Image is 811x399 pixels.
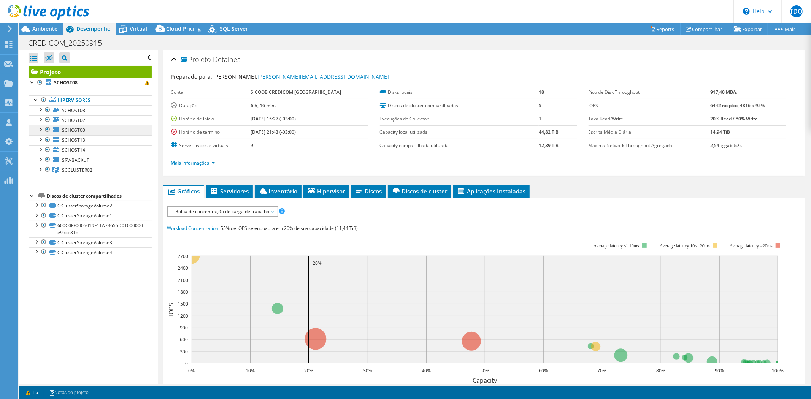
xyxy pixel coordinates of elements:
label: Horário de início [171,115,251,123]
b: 6442 no pico, 4816 a 95% [710,102,765,109]
text: 2700 [178,253,188,260]
span: SCHOST14 [62,147,85,153]
svg: \n [743,8,750,15]
span: Projeto [181,56,211,63]
text: 20% [313,260,322,266]
b: 917,40 MB/s [710,89,737,95]
a: Reports [644,23,681,35]
a: Mais informações [171,160,215,166]
a: C:ClusterStorageVolume2 [29,201,152,211]
span: Virtual [130,25,147,32]
label: Discos de cluster compartilhados [380,102,539,109]
text: 10% [246,367,255,374]
text: 50% [480,367,489,374]
span: 55% de IOPS se enquadra em 20% de sua capacidade (11,44 TiB) [221,225,358,231]
b: SICOOB CREDICOM [GEOGRAPHIC_DATA] [251,89,341,95]
text: 900 [180,325,188,331]
span: SCHOST08 [62,107,85,114]
label: Capacity compartilhada utilizada [380,142,539,149]
a: SRV-BACKUP [29,155,152,165]
text: 80% [656,367,665,374]
text: 2100 [178,277,188,283]
b: 6 h, 16 min. [251,102,276,109]
b: 44,82 TiB [539,129,559,135]
b: [DATE] 21:43 (-03:00) [251,129,296,135]
a: C:ClusterStorageVolume1 [29,211,152,221]
span: Ambiente [32,25,57,32]
b: 2,54 gigabits/s [710,142,742,149]
text: 100% [772,367,784,374]
a: 600C0FF0005019F11A74655D01000000-e95cb31d- [29,221,152,237]
span: Servidores [210,187,249,195]
label: Horário de término [171,128,251,136]
label: Taxa Read/Write [589,115,711,123]
span: SQL Server [220,25,248,32]
span: Hipervisor [307,187,345,195]
b: 5 [539,102,541,109]
text: 60% [539,367,548,374]
label: Maxima Network Throughput Agregada [589,142,711,149]
a: [PERSON_NAME][EMAIL_ADDRESS][DOMAIN_NAME] [258,73,389,80]
a: SCHOST08 [29,105,152,115]
a: SCHOST03 [29,125,152,135]
a: Projeto [29,66,152,78]
div: Discos de cluster compartilhados [47,192,152,201]
a: SCCLUSTER02 [29,165,152,175]
text: 0% [188,367,195,374]
text: 1200 [178,313,188,319]
span: SCHOST13 [62,137,85,143]
text: 600 [180,336,188,343]
a: Compartilhar [680,23,728,35]
span: Bolha de concentração de carga de trabalho [172,207,273,216]
label: Capacity local utilizada [380,128,539,136]
a: C:ClusterStorageVolume4 [29,247,152,257]
text: 30% [363,367,372,374]
span: Discos de cluster [392,187,448,195]
a: Exportar [728,23,768,35]
b: SCHOST08 [54,79,78,86]
label: IOPS [589,102,711,109]
label: Duração [171,102,251,109]
tspan: Average latency <=10ms [594,243,639,249]
span: Inventário [259,187,298,195]
b: 12,39 TiB [539,142,559,149]
label: Disks locais [380,89,539,96]
b: [DATE] 15:27 (-03:00) [251,116,296,122]
text: IOPS [167,303,175,316]
a: Mais [768,23,801,35]
span: SCHOST02 [62,117,85,123]
span: JTDOJ [790,5,803,17]
span: Desempenho [76,25,111,32]
text: 70% [597,367,606,374]
text: 20% [304,367,313,374]
text: Average latency >20ms [729,243,772,249]
label: Escrita Média Diária [589,128,711,136]
a: SCHOST13 [29,135,152,145]
b: 14,94 TiB [710,129,730,135]
a: SCHOST02 [29,115,152,125]
b: 1 [539,116,541,122]
a: C:ClusterStorageVolume3 [29,237,152,247]
text: 90% [715,367,724,374]
a: SCHOST08 [29,78,152,88]
a: SCHOST14 [29,145,152,155]
a: 1 [21,388,44,397]
span: Discos [355,187,382,195]
span: SCHOST03 [62,127,85,133]
label: Preparado para: [171,73,213,80]
b: 18 [539,89,544,95]
span: [PERSON_NAME], [214,73,389,80]
label: Pico de Disk Throughput [589,89,711,96]
tspan: Average latency 10<=20ms [660,243,710,249]
span: SRV-BACKUP [62,157,89,163]
text: 1500 [178,301,188,307]
text: Capacity [473,376,497,385]
text: 1800 [178,289,188,295]
span: SCCLUSTER02 [62,167,92,173]
span: Detalhes [213,55,241,64]
text: 0 [185,360,188,367]
a: Hipervisores [29,95,152,105]
label: Execuções de Collector [380,115,539,123]
h1: CREDICOM_20250915 [25,39,114,47]
label: Server físicos e virtuais [171,142,251,149]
